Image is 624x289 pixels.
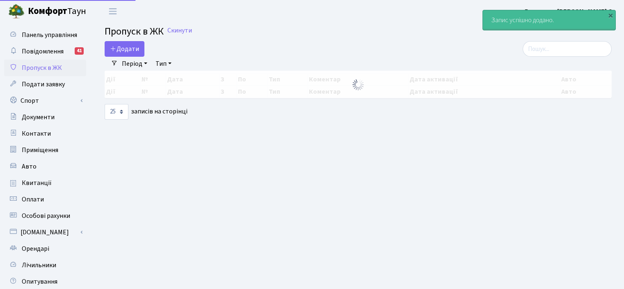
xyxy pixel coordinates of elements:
[4,60,86,76] a: Пропуск в ЖК
[352,78,365,91] img: Обробка...
[22,63,62,72] span: Пропуск в ЖК
[4,43,86,60] a: Повідомлення41
[4,158,86,175] a: Авто
[22,30,77,39] span: Панель управління
[8,3,25,20] img: logo.png
[119,57,151,71] a: Період
[4,142,86,158] a: Приміщення
[22,211,70,220] span: Особові рахунки
[4,224,86,240] a: [DOMAIN_NAME]
[103,5,123,18] button: Переключити навігацію
[28,5,86,18] span: Таун
[105,104,187,120] label: записів на сторінці
[483,10,615,30] div: Запис успішно додано.
[22,277,57,286] span: Опитування
[22,178,52,187] span: Квитанції
[4,208,86,224] a: Особові рахунки
[22,80,65,89] span: Подати заявку
[105,24,164,39] span: Пропуск в ЖК
[4,109,86,125] a: Документи
[4,27,86,43] a: Панель управління
[4,191,86,208] a: Оплати
[606,11,615,19] div: ×
[22,195,44,204] span: Оплати
[22,244,49,253] span: Орендарі
[22,261,56,270] span: Лічильники
[523,7,614,16] a: Деншаєва [PERSON_NAME] С.
[22,162,37,171] span: Авто
[4,257,86,273] a: Лічильники
[28,5,67,18] b: Комфорт
[110,44,139,53] span: Додати
[4,175,86,191] a: Квитанції
[105,41,144,57] a: Додати
[4,92,86,109] a: Спорт
[22,113,55,122] span: Документи
[152,57,175,71] a: Тип
[22,146,58,155] span: Приміщення
[167,27,192,35] a: Скинути
[22,129,51,138] span: Контакти
[523,41,612,57] input: Пошук...
[4,240,86,257] a: Орендарі
[105,104,128,120] select: записів на сторінці
[22,47,64,56] span: Повідомлення
[75,47,84,55] div: 41
[4,76,86,92] a: Подати заявку
[4,125,86,142] a: Контакти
